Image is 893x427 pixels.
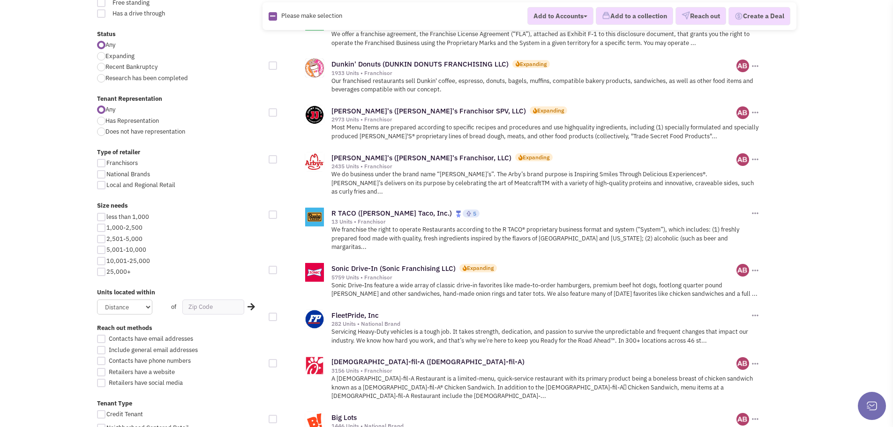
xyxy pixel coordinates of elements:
img: iMkZg-XKaEGkwuPY-rrUfg.png [736,357,749,370]
input: Zip Code [182,300,244,315]
a: Big Lots [331,413,357,422]
button: Reach out [675,7,726,25]
span: 25,000+ [106,268,131,276]
span: 2,501-5,000 [106,235,143,243]
span: Any [105,41,115,49]
img: locallyfamous-upvote.png [466,210,472,217]
p: Most Menu Items are prepared according to specific recipes and procedures and use highquality ing... [331,123,760,141]
div: 1933 Units • Franchisor [331,69,737,77]
p: We do business under the brand name “[PERSON_NAME]’s”. The Arby’s brand purpose is Inspiring Smil... [331,170,760,196]
p: Servicing Heavy-Duty vehicles is a tough job. It takes strength, dedication, and passion to survi... [331,328,760,345]
span: Franchisors [106,159,138,167]
div: Expanding [520,60,547,68]
div: Search Nearby [241,301,256,313]
span: Retailers have social media [109,379,183,387]
a: R TACO ([PERSON_NAME] Taco, Inc.) [331,209,452,217]
span: less than 1,000 [106,213,149,221]
span: Does not have representation [105,127,185,135]
span: Please make selection [281,12,342,20]
button: Create a Deal [728,7,790,26]
p: We franchise the right to operate Restaurants according to the R TACO® proprietary business forma... [331,225,760,252]
span: National Brands [106,170,150,178]
p: Sonic Drive-Ins feature a wide array of classic drive-in favorites like made-to-order hamburgers,... [331,281,760,299]
span: 5 [473,210,476,217]
div: Expanding [467,264,494,272]
span: of [171,303,176,311]
a: Sonic Drive-In (Sonic Franchising LLC) [331,264,456,273]
img: iMkZg-XKaEGkwuPY-rrUfg.png [736,106,749,119]
label: Size needs [97,202,263,210]
a: FleetPride, Inc [331,311,379,320]
span: Contacts have phone numbers [109,357,191,365]
button: Add to Accounts [527,7,593,25]
img: iMkZg-XKaEGkwuPY-rrUfg.png [736,153,749,166]
img: Deal-Dollar.png [735,11,743,22]
div: Expanding [523,153,549,161]
span: Recent Bankruptcy [105,63,158,71]
label: Status [97,30,263,39]
div: 2435 Units • Franchisor [331,163,737,170]
span: Retailers have a website [109,368,175,376]
a: Dunkin' Donuts (DUNKIN DONUTS FRANCHISING LLC) [331,60,509,68]
div: Expanding [537,106,564,114]
button: Add to a collection [596,7,673,25]
label: Reach out methods [97,324,263,333]
img: Rectangle.png [269,12,277,21]
p: Our franchised restaurants sell Dunkin' coffee, espresso, donuts, bagels, muffins, compatible bak... [331,77,760,94]
div: 2973 Units • Franchisor [331,116,737,123]
a: [PERSON_NAME]'s ([PERSON_NAME]'s Franchisor, LLC) [331,153,511,162]
span: 5,001-10,000 [106,246,146,254]
span: Credit Tenant [106,410,143,418]
img: iMkZg-XKaEGkwuPY-rrUfg.png [736,413,749,426]
img: locallyfamous-largeicon.png [456,210,461,217]
img: iMkZg-XKaEGkwuPY-rrUfg.png [736,264,749,277]
span: 1,000-2,500 [106,224,143,232]
a: [PERSON_NAME]'s ([PERSON_NAME]'s Franchisor SPV, LLC) [331,106,526,115]
span: Has a drive through [106,9,210,18]
span: Any [105,105,115,113]
img: VectorPaper_Plane.png [682,12,690,20]
label: Tenant Type [97,399,263,408]
a: [DEMOGRAPHIC_DATA]-fil-A ([DEMOGRAPHIC_DATA]-fil-A) [331,357,525,366]
span: 10,001-25,000 [106,257,150,265]
span: Has Representation [105,117,159,125]
div: 282 Units • National Brand [331,320,750,328]
img: icon-collection-lavender.png [602,12,610,20]
span: Expanding [105,52,135,60]
label: Units located within [97,288,263,297]
div: 13 Units • Franchisor [331,218,750,225]
div: 5759 Units • Franchisor [331,274,737,281]
span: Local and Regional Retail [106,181,175,189]
img: iMkZg-XKaEGkwuPY-rrUfg.png [736,60,749,72]
p: We offer a franchise agreement, the Franchise License Agreement (“FLA”), attached as Exhibit F-1 ... [331,30,760,47]
label: Tenant Representation [97,95,263,104]
label: Type of retailer [97,148,263,157]
span: Contacts have email addresses [109,335,193,343]
div: 3156 Units • Franchisor [331,367,737,375]
p: A [DEMOGRAPHIC_DATA]-fil-A Restaurant is a limited-menu, quick-service restaurant with its primar... [331,375,760,401]
span: Research has been completed [105,74,188,82]
span: Include general email addresses [109,346,198,354]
